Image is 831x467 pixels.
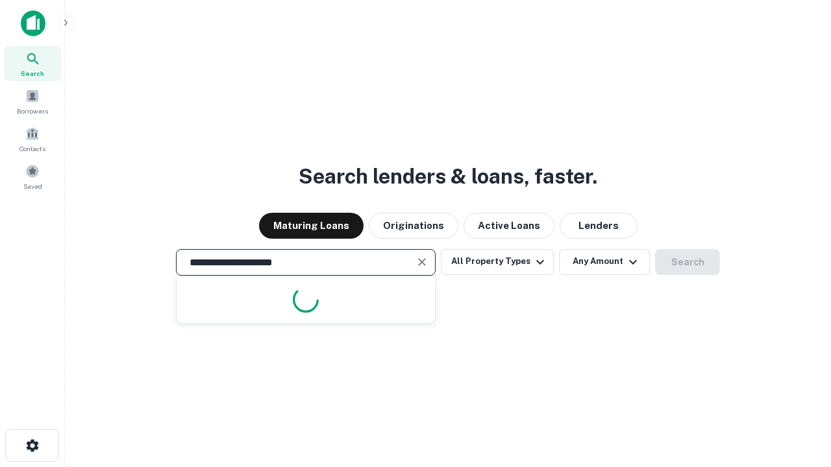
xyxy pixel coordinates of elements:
[21,68,44,78] span: Search
[441,249,554,275] button: All Property Types
[23,181,42,191] span: Saved
[560,213,638,239] button: Lenders
[559,249,650,275] button: Any Amount
[413,253,431,271] button: Clear
[19,143,45,154] span: Contacts
[464,213,554,239] button: Active Loans
[4,121,61,156] a: Contacts
[17,106,48,116] span: Borrowers
[4,84,61,119] a: Borrowers
[259,213,364,239] button: Maturing Loans
[4,159,61,194] a: Saved
[766,363,831,425] iframe: Chat Widget
[4,46,61,81] a: Search
[21,10,45,36] img: capitalize-icon.png
[299,161,597,192] h3: Search lenders & loans, faster.
[369,213,458,239] button: Originations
